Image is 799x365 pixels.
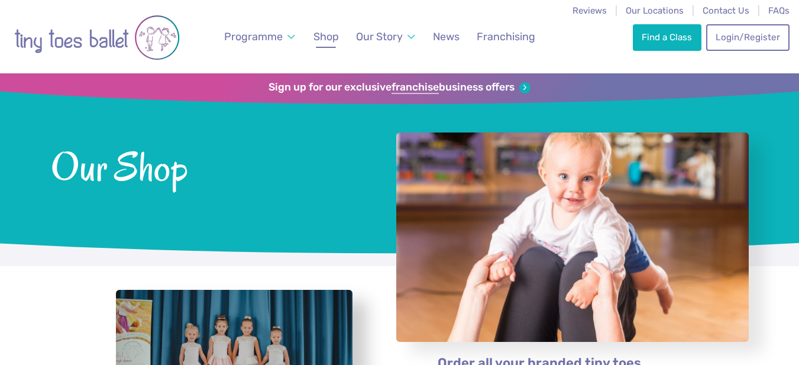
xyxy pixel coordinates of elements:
a: Contact Us [703,5,749,16]
a: Login/Register [706,24,789,50]
strong: franchise [392,81,439,94]
span: News [433,30,460,43]
span: Programme [224,30,283,43]
a: Our Story [351,24,420,50]
a: Our Locations [626,5,684,16]
a: Sign up for our exclusivefranchisebusiness offers [269,81,530,94]
a: Programme [219,24,300,50]
span: Franchising [477,30,535,43]
a: FAQs [768,5,790,16]
a: Franchising [471,24,541,50]
span: Our Shop [51,141,365,189]
a: Find a Class [633,24,701,50]
a: News [428,24,465,50]
img: tiny toes ballet [14,8,180,67]
a: Reviews [572,5,607,16]
a: Shop [308,24,344,50]
span: Shop [313,30,339,43]
span: Our Story [356,30,403,43]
